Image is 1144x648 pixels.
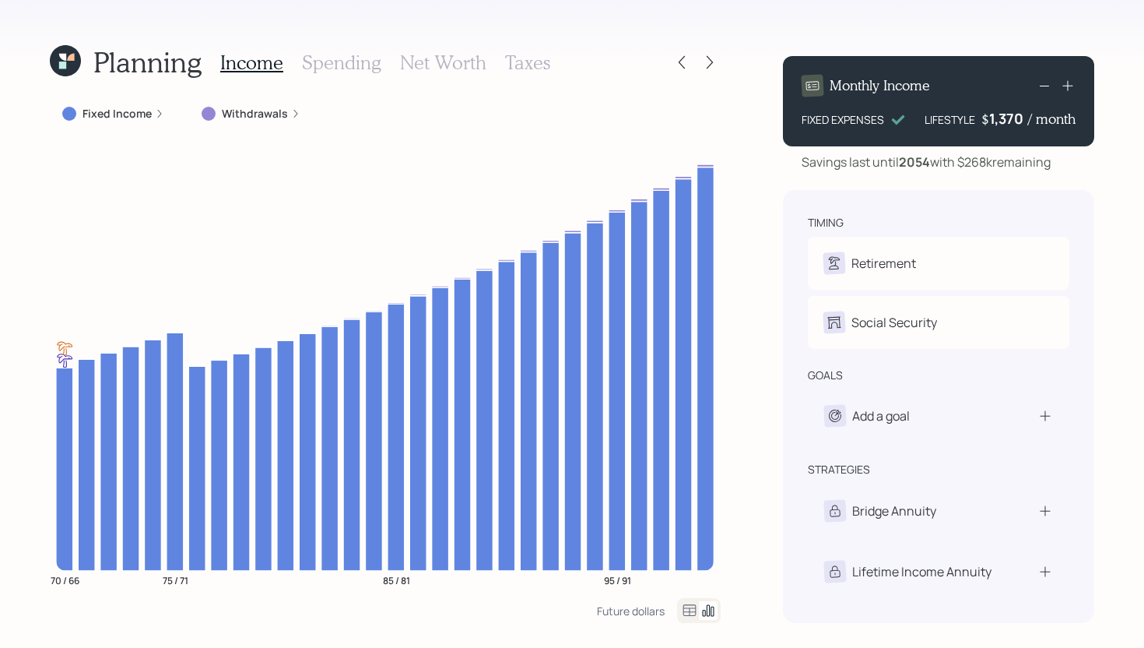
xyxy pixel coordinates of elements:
[597,604,665,618] div: Future dollars
[93,45,202,79] h1: Planning
[400,51,486,74] h3: Net Worth
[51,573,79,586] tspan: 70 / 66
[220,51,283,74] h3: Income
[808,462,870,477] div: strategies
[852,502,936,520] div: Bridge Annuity
[851,254,916,273] div: Retirement
[808,215,844,231] div: timing
[383,573,410,586] tspan: 85 / 81
[925,111,975,128] div: LIFESTYLE
[802,153,1051,171] div: Savings last until with $268k remaining
[830,77,930,94] h4: Monthly Income
[604,573,631,586] tspan: 95 / 91
[981,111,989,128] h4: $
[802,111,884,128] div: FIXED EXPENSES
[852,407,910,425] div: Add a goal
[82,106,152,121] label: Fixed Income
[808,368,843,383] div: goals
[989,109,1028,128] div: 1,370
[851,313,937,332] div: Social Security
[505,51,550,74] h3: Taxes
[163,573,188,586] tspan: 75 / 71
[1028,111,1076,128] h4: / month
[852,562,991,581] div: Lifetime Income Annuity
[222,106,288,121] label: Withdrawals
[302,51,381,74] h3: Spending
[899,153,930,171] b: 2054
